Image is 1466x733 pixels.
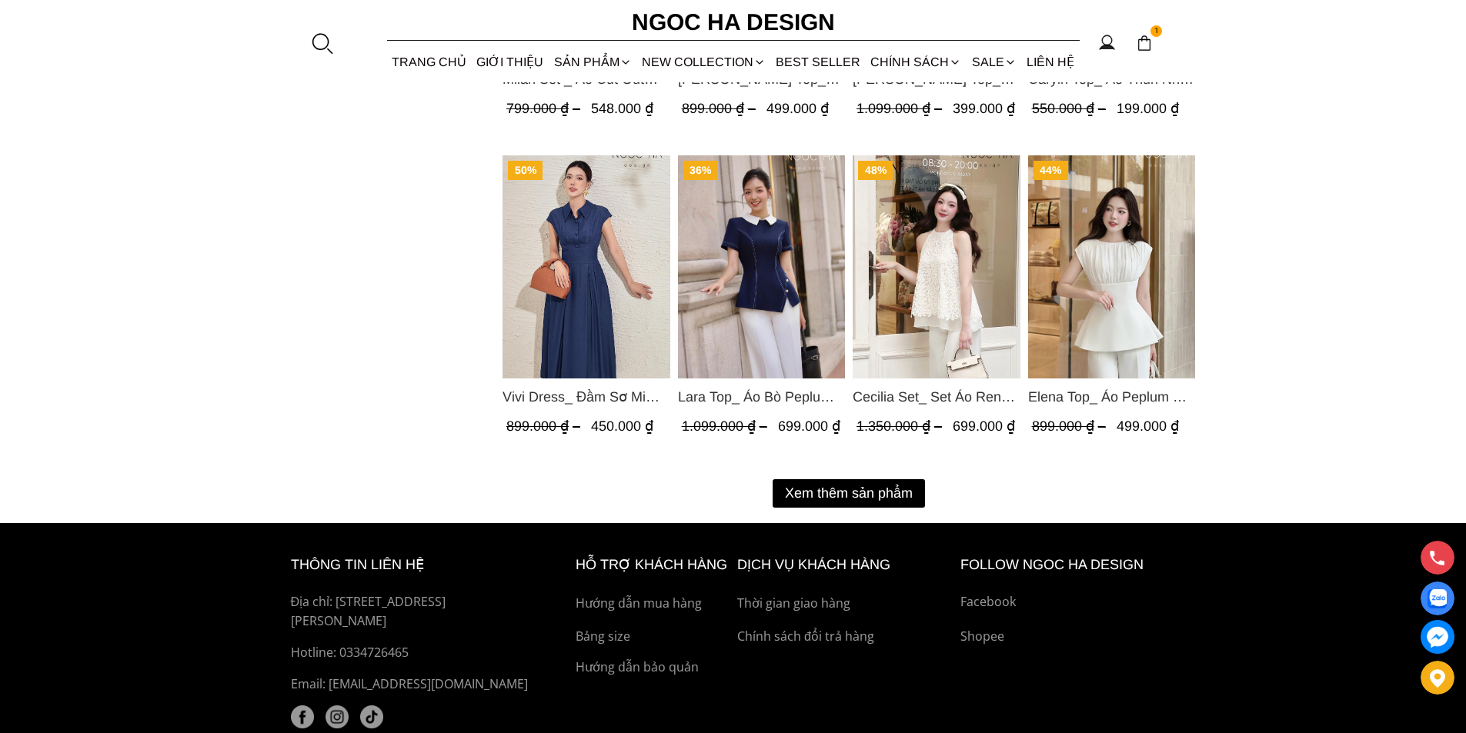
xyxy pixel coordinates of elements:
a: Product image - Vivi Dress_ Đầm Sơ Mi Rớt Vai Bò Lụa Màu Xanh D1000 [503,155,670,378]
a: Shopee [960,627,1176,647]
a: LIÊN HỆ [1021,42,1079,82]
span: 399.000 ₫ [953,101,1015,116]
span: 548.000 ₫ [591,101,653,116]
a: Link to Elena Top_ Áo Peplum Cổ Nhún Màu Trắng A1066 [1027,386,1195,408]
a: Hướng dẫn bảo quản [576,658,730,678]
img: Elena Top_ Áo Peplum Cổ Nhún Màu Trắng A1066 [1027,155,1195,378]
span: 699.000 ₫ [777,418,840,434]
a: messenger [1421,620,1454,654]
span: 1 [1150,25,1163,38]
a: Bảng size [576,627,730,647]
span: 699.000 ₫ [953,418,1015,434]
div: Chính sách [866,42,967,82]
img: Display image [1428,589,1447,608]
span: 899.000 ₫ [1031,418,1109,434]
span: 1.099.000 ₫ [681,418,770,434]
span: 1.350.000 ₫ [857,418,946,434]
span: 799.000 ₫ [506,101,584,116]
a: NEW COLLECTION [636,42,770,82]
a: Link to Vivi Dress_ Đầm Sơ Mi Rớt Vai Bò Lụa Màu Xanh D1000 [503,386,670,408]
a: BEST SELLER [771,42,866,82]
img: Cecilia Set_ Set Áo Ren Cổ Yếm Quần Suông Màu Kem BQ015 [853,155,1020,378]
a: Facebook [960,592,1176,612]
span: 899.000 ₫ [681,101,759,116]
img: Lara Top_ Áo Bò Peplum Vạt Chép Đính Cúc Mix Cổ Trắng A1058 [677,155,845,378]
span: 899.000 ₫ [506,418,584,434]
a: Hướng dẫn mua hàng [576,594,730,614]
span: 499.000 ₫ [766,101,828,116]
h6: hỗ trợ khách hàng [576,554,730,576]
a: TRANG CHỦ [387,42,472,82]
span: Elena Top_ Áo Peplum Cổ Nhún Màu Trắng A1066 [1027,386,1195,408]
a: Link to Lara Top_ Áo Bò Peplum Vạt Chép Đính Cúc Mix Cổ Trắng A1058 [677,386,845,408]
span: 199.000 ₫ [1116,101,1178,116]
a: Product image - Lara Top_ Áo Bò Peplum Vạt Chép Đính Cúc Mix Cổ Trắng A1058 [677,155,845,378]
a: Product image - Elena Top_ Áo Peplum Cổ Nhún Màu Trắng A1066 [1027,155,1195,378]
a: Thời gian giao hàng [737,594,953,614]
img: instagram [326,705,349,728]
a: Product image - Cecilia Set_ Set Áo Ren Cổ Yếm Quần Suông Màu Kem BQ015 [853,155,1020,378]
button: Xem thêm sản phẩm [773,479,925,508]
h6: Dịch vụ khách hàng [737,554,953,576]
h6: thông tin liên hệ [291,554,540,576]
span: 450.000 ₫ [591,418,653,434]
a: tiktok [360,705,383,728]
img: img-CART-ICON-ksit0nf1 [1136,35,1153,52]
span: 499.000 ₫ [1116,418,1178,434]
a: SALE [967,42,1021,82]
a: facebook (1) [291,705,314,728]
span: Cecilia Set_ Set Áo Ren Cổ Yếm Quần Suông Màu Kem BQ015 [853,386,1020,408]
a: Display image [1421,581,1454,615]
p: Địa chỉ: [STREET_ADDRESS][PERSON_NAME] [291,592,540,631]
div: SẢN PHẨM [549,42,636,82]
a: Hotline: 0334726465 [291,643,540,663]
img: Vivi Dress_ Đầm Sơ Mi Rớt Vai Bò Lụa Màu Xanh D1000 [503,155,670,378]
span: 550.000 ₫ [1031,101,1109,116]
a: Chính sách đổi trả hàng [737,627,953,647]
p: Email: [EMAIL_ADDRESS][DOMAIN_NAME] [291,675,540,695]
span: Vivi Dress_ Đầm Sơ Mi Rớt Vai Bò Lụa Màu Xanh D1000 [503,386,670,408]
span: Lara Top_ Áo Bò Peplum Vạt Chép Đính Cúc Mix Cổ Trắng A1058 [677,386,845,408]
h6: Follow ngoc ha Design [960,554,1176,576]
span: 1.099.000 ₫ [857,101,946,116]
a: GIỚI THIỆU [472,42,549,82]
a: Ngoc Ha Design [618,4,849,41]
a: Link to Cecilia Set_ Set Áo Ren Cổ Yếm Quần Suông Màu Kem BQ015 [853,386,1020,408]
